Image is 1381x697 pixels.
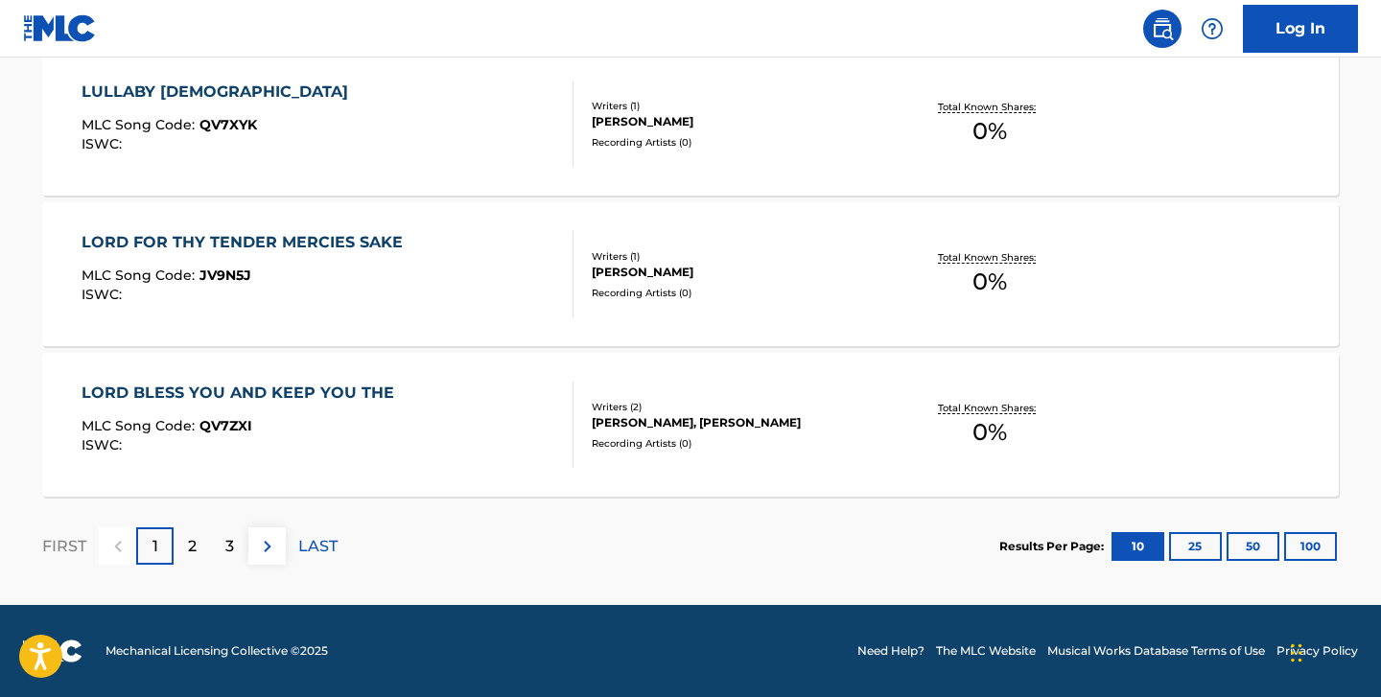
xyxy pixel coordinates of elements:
div: [PERSON_NAME] [592,113,881,130]
p: LAST [298,535,338,558]
span: 0 % [972,114,1007,149]
div: [PERSON_NAME] [592,264,881,281]
p: Results Per Page: [999,538,1109,555]
p: Total Known Shares: [938,250,1041,265]
a: LULLABY [DEMOGRAPHIC_DATA]MLC Song Code:QV7XYKISWC:Writers (1)[PERSON_NAME]Recording Artists (0)T... [42,52,1339,196]
img: right [256,535,279,558]
div: [PERSON_NAME], [PERSON_NAME] [592,414,881,431]
span: MLC Song Code : [82,267,199,284]
p: Total Known Shares: [938,401,1041,415]
span: QV7ZXI [199,417,252,434]
div: Writers ( 1 ) [592,249,881,264]
div: LORD BLESS YOU AND KEEP YOU THE [82,382,404,405]
div: Writers ( 1 ) [592,99,881,113]
a: Log In [1243,5,1358,53]
div: Recording Artists ( 0 ) [592,286,881,300]
div: Drag [1291,624,1302,682]
iframe: Chat Widget [1285,605,1381,697]
div: LORD FOR THY TENDER MERCIES SAKE [82,231,412,254]
span: Mechanical Licensing Collective © 2025 [105,642,328,660]
a: Public Search [1143,10,1182,48]
span: 0 % [972,265,1007,299]
a: LORD FOR THY TENDER MERCIES SAKEMLC Song Code:JV9N5JISWC:Writers (1)[PERSON_NAME]Recording Artist... [42,202,1339,346]
span: ISWC : [82,135,127,152]
span: ISWC : [82,436,127,453]
div: Help [1193,10,1231,48]
a: Privacy Policy [1276,642,1358,660]
a: Musical Works Database Terms of Use [1047,642,1265,660]
p: 2 [188,535,197,558]
img: logo [23,639,82,662]
button: 25 [1169,532,1222,561]
div: Recording Artists ( 0 ) [592,436,881,451]
span: JV9N5J [199,267,251,284]
a: Need Help? [857,642,925,660]
span: MLC Song Code : [82,417,199,434]
button: 100 [1284,532,1337,561]
p: 3 [225,535,234,558]
div: Recording Artists ( 0 ) [592,135,881,150]
p: FIRST [42,535,86,558]
p: 1 [152,535,158,558]
img: search [1151,17,1174,40]
p: Total Known Shares: [938,100,1041,114]
a: LORD BLESS YOU AND KEEP YOU THEMLC Song Code:QV7ZXIISWC:Writers (2)[PERSON_NAME], [PERSON_NAME]Re... [42,353,1339,497]
span: QV7XYK [199,116,257,133]
button: 50 [1227,532,1279,561]
span: 0 % [972,415,1007,450]
div: LULLABY [DEMOGRAPHIC_DATA] [82,81,358,104]
span: MLC Song Code : [82,116,199,133]
img: MLC Logo [23,14,97,42]
span: ISWC : [82,286,127,303]
a: The MLC Website [936,642,1036,660]
div: Writers ( 2 ) [592,400,881,414]
button: 10 [1112,532,1164,561]
img: help [1201,17,1224,40]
